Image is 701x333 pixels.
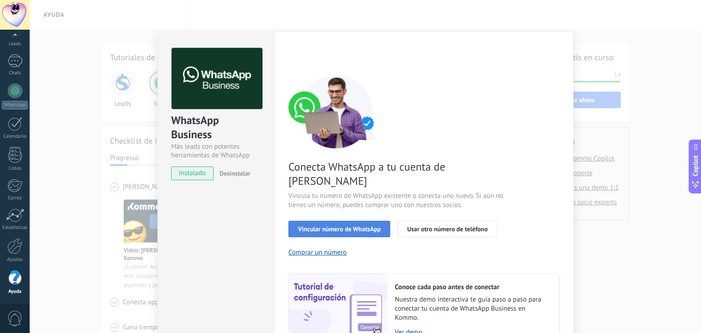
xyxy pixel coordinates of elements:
div: Leads [2,41,28,47]
img: logo_main.png [172,48,262,109]
span: Vincular número de WhatsApp [298,226,381,232]
span: instalado [172,166,213,180]
span: Vincula tu número de WhatsApp existente o conecta uno nuevo. Si aún no tienes un número, puedes c... [288,192,506,210]
button: Usar otro número de teléfono [398,221,497,237]
div: Más leads con potentes herramientas de WhatsApp [171,142,261,160]
span: Conecta WhatsApp a tu cuenta de [PERSON_NAME] [288,160,506,188]
button: Vincular número de WhatsApp [288,221,390,237]
h2: Conoce cada paso antes de conectar [395,283,550,291]
span: Usar otro número de teléfono [407,226,487,232]
div: Listas [2,166,28,172]
span: Nuestra demo interactiva te guía paso a paso para conectar tu cuenta de WhatsApp Business en Kommo. [395,295,550,323]
button: Desinstalar [216,166,250,180]
div: Calendario [2,134,28,140]
div: Ayuda [2,289,28,295]
div: Correo [2,195,28,201]
span: Desinstalar [220,169,250,177]
div: Ajustes [2,257,28,263]
div: WhatsApp [2,101,28,109]
span: Copilot [691,156,700,177]
div: Chats [2,70,28,76]
button: Comprar un número [288,248,347,257]
div: Estadísticas [2,225,28,231]
img: connect number [288,75,384,148]
div: WhatsApp Business [171,113,261,142]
